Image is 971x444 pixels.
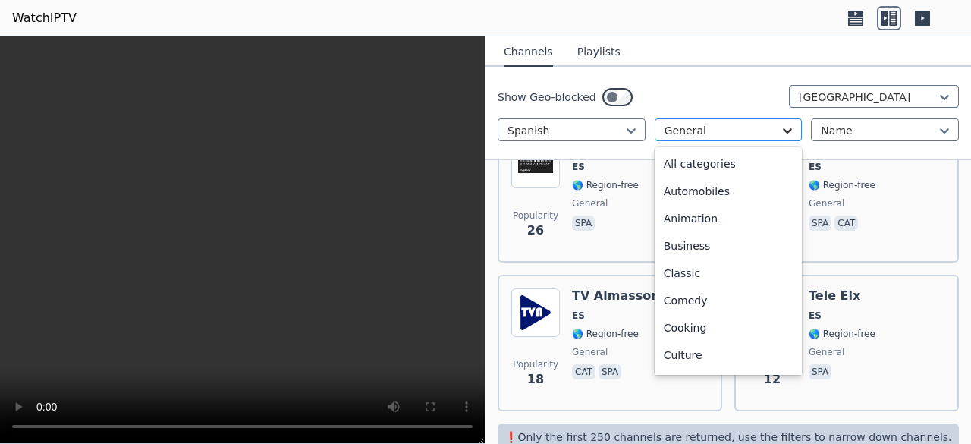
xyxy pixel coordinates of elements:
p: cat [572,364,595,379]
img: TV Almassora [511,288,560,337]
span: general [809,346,844,358]
p: cat [834,216,858,231]
p: spa [599,364,621,379]
span: 18 [527,370,544,389]
h6: Tele Elx [809,288,875,304]
span: ES [572,310,585,322]
span: general [572,346,608,358]
div: Cooking [655,314,803,342]
p: spa [809,364,831,379]
span: 🌎 Region-free [572,179,639,191]
div: Classic [655,260,803,287]
span: Popularity [513,358,558,370]
button: Channels [504,38,553,67]
span: ES [809,310,822,322]
a: WatchIPTV [12,9,77,27]
div: All categories [655,150,803,178]
span: 🌎 Region-free [572,328,639,340]
span: 12 [764,370,781,389]
span: ES [572,161,585,173]
label: Show Geo-blocked [498,90,596,105]
p: spa [572,216,595,231]
p: spa [809,216,831,231]
span: 26 [527,222,544,240]
span: general [809,197,844,209]
span: 🌎 Region-free [809,328,875,340]
h6: TV Almassora [572,288,665,304]
span: general [572,197,608,209]
div: Culture [655,342,803,369]
div: Documentary [655,369,803,396]
span: 🌎 Region-free [809,179,875,191]
div: Comedy [655,287,803,314]
div: Animation [655,205,803,232]
div: Automobiles [655,178,803,205]
button: Playlists [577,38,621,67]
div: Business [655,232,803,260]
img: La 8 Mediterraneo [511,140,560,188]
span: ES [809,161,822,173]
span: Popularity [513,209,558,222]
